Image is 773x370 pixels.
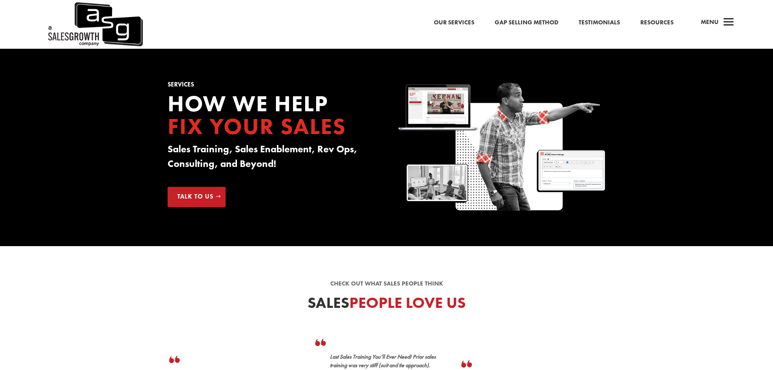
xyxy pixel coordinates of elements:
a: Testimonials [579,17,620,28]
a: Talk to Us [168,187,226,207]
h2: Sales [168,295,606,315]
span: Fix your Sales [168,112,346,141]
img: Sales Growth Keenan [398,82,605,213]
a: Gap Selling Method [495,17,558,28]
span: People Love Us [349,293,466,312]
a: Our Services [434,17,474,28]
p: Check out what sales people think [168,279,606,289]
span: Menu [701,18,719,26]
span: a [721,15,737,31]
h2: How we Help [168,92,375,142]
h1: Services [168,82,375,92]
h3: Sales Training, Sales Enablement, Rev Ops, Consulting, and Beyond! [168,142,375,175]
a: Resources [640,17,674,28]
